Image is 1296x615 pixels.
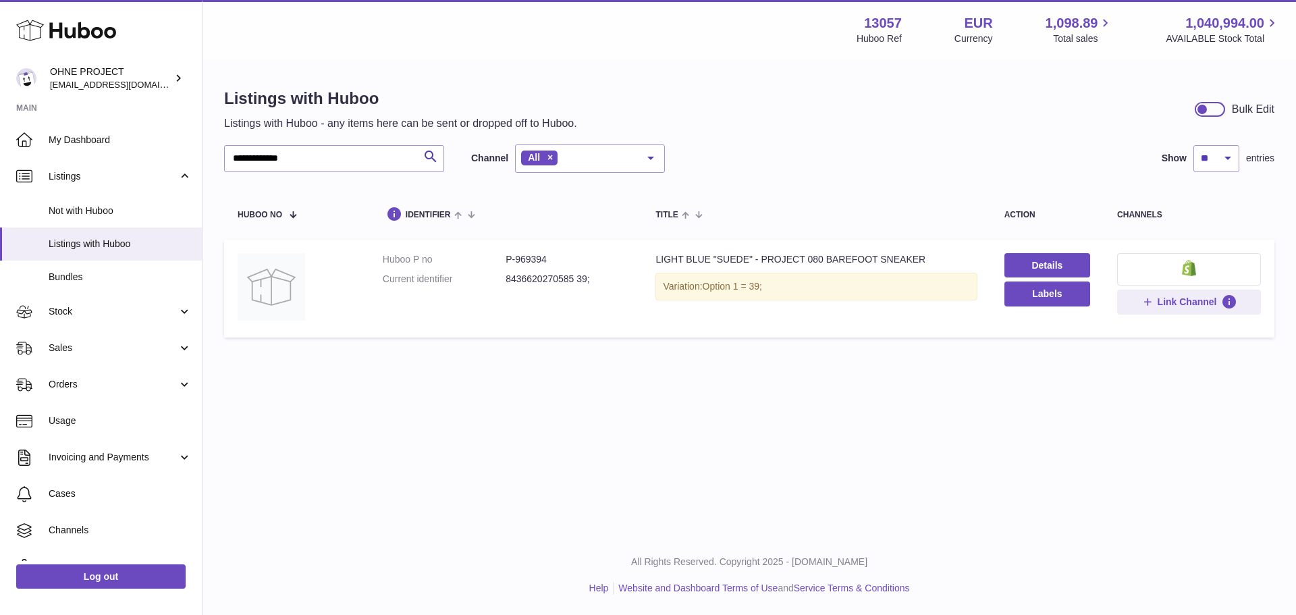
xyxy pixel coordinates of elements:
[1004,282,1090,306] button: Labels
[238,211,282,219] span: Huboo no
[614,582,909,595] li: and
[1004,253,1090,277] a: Details
[1158,296,1217,308] span: Link Channel
[49,451,178,464] span: Invoicing and Payments
[49,560,192,573] span: Settings
[1046,14,1098,32] span: 1,098.89
[655,211,678,219] span: title
[49,487,192,500] span: Cases
[1004,211,1090,219] div: action
[1166,14,1280,45] a: 1,040,994.00 AVAILABLE Stock Total
[383,253,506,266] dt: Huboo P no
[506,253,628,266] dd: P-969394
[238,253,305,321] img: LIGHT BLUE "SUEDE" - PROJECT 080 BAREFOOT SNEAKER
[471,152,508,165] label: Channel
[964,14,992,32] strong: EUR
[857,32,902,45] div: Huboo Ref
[1166,32,1280,45] span: AVAILABLE Stock Total
[1182,260,1196,276] img: shopify-small.png
[506,273,628,286] dd: 8436620270585 39;
[49,342,178,354] span: Sales
[1046,14,1114,45] a: 1,098.89 Total sales
[49,415,192,427] span: Usage
[655,253,977,266] div: LIGHT BLUE "SUEDE" - PROJECT 080 BAREFOOT SNEAKER
[864,14,902,32] strong: 13057
[383,273,506,286] dt: Current identifier
[50,79,198,90] span: [EMAIL_ADDRESS][DOMAIN_NAME]
[1117,211,1261,219] div: channels
[954,32,993,45] div: Currency
[1232,102,1274,117] div: Bulk Edit
[1162,152,1187,165] label: Show
[50,65,171,91] div: OHNE PROJECT
[589,583,609,593] a: Help
[618,583,778,593] a: Website and Dashboard Terms of Use
[16,564,186,589] a: Log out
[49,378,178,391] span: Orders
[1246,152,1274,165] span: entries
[1185,14,1264,32] span: 1,040,994.00
[213,556,1285,568] p: All Rights Reserved. Copyright 2025 - [DOMAIN_NAME]
[49,170,178,183] span: Listings
[794,583,910,593] a: Service Terms & Conditions
[224,88,577,109] h1: Listings with Huboo
[224,116,577,131] p: Listings with Huboo - any items here can be sent or dropped off to Huboo.
[49,305,178,318] span: Stock
[703,281,762,292] span: Option 1 = 39;
[49,205,192,217] span: Not with Huboo
[1053,32,1113,45] span: Total sales
[49,524,192,537] span: Channels
[49,134,192,146] span: My Dashboard
[1117,290,1261,314] button: Link Channel
[16,68,36,88] img: internalAdmin-13057@internal.huboo.com
[49,238,192,250] span: Listings with Huboo
[655,273,977,300] div: Variation:
[49,271,192,284] span: Bundles
[528,152,540,163] span: All
[406,211,451,219] span: identifier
